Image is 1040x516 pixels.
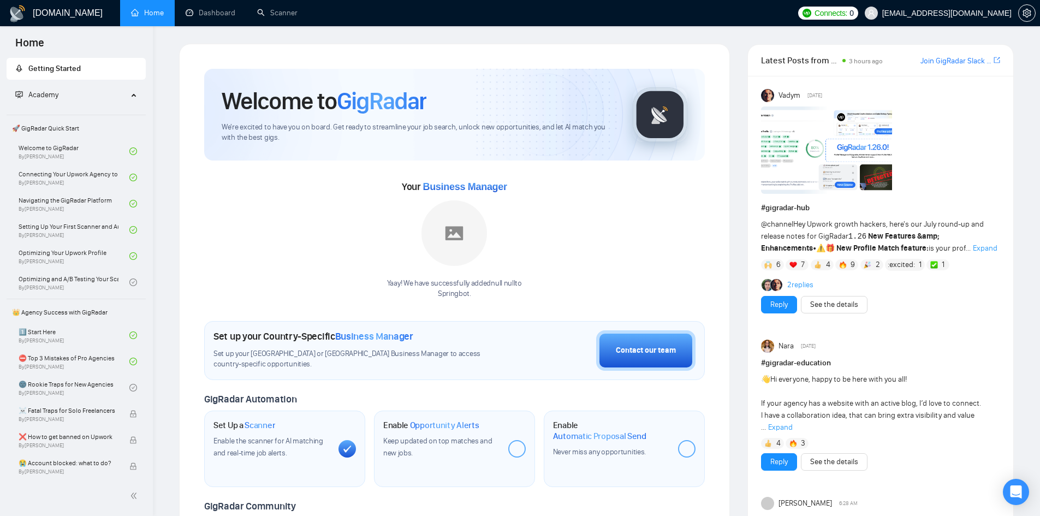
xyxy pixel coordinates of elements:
[553,431,646,442] span: Automatic Proposal Send
[815,7,847,19] span: Connects:
[387,289,522,299] p: Springbot .
[761,89,774,102] img: Vadym
[129,436,137,444] span: lock
[761,340,774,353] img: Nara
[920,55,991,67] a: Join GigRadar Slack Community
[337,86,426,116] span: GigRadar
[383,436,492,458] span: Keep updated on top matches and new jobs.
[129,174,137,181] span: check-circle
[131,8,164,17] a: homeHome
[839,261,847,269] img: 🔥
[129,147,137,155] span: check-circle
[787,280,813,290] a: 2replies
[7,35,53,58] span: Home
[383,420,479,431] h1: Enable
[19,323,129,347] a: 1️⃣ Start HereBy[PERSON_NAME]
[778,497,832,509] span: [PERSON_NAME]
[776,438,781,449] span: 4
[213,330,413,342] h1: Set up your Country-Specific
[553,447,646,456] span: Never miss any opportunities.
[19,270,129,294] a: Optimizing and A/B Testing Your Scanner for Better ResultsBy[PERSON_NAME]
[761,375,981,432] span: Hi everyone, happy to be here with you all! If your agency has a website with an active blog, I’d...
[942,259,944,270] span: 1
[814,261,822,269] img: 👍
[825,244,835,253] span: 🎁
[807,91,822,100] span: [DATE]
[776,259,781,270] span: 6
[836,244,929,253] strong: New Profile Match feature:
[810,456,858,468] a: See the details
[19,468,118,475] span: By [PERSON_NAME]
[770,299,788,311] a: Reply
[888,259,915,271] span: :excited:
[761,202,1000,214] h1: # gigradar-hub
[764,440,772,447] img: 👍
[973,244,997,253] span: Expand
[213,436,323,458] span: Enable the scanner for AI matching and real-time job alerts.
[204,393,296,405] span: GigRadar Automation
[19,165,129,189] a: Connecting Your Upwork Agency to GigRadarBy[PERSON_NAME]
[423,181,507,192] span: Business Manager
[8,117,145,139] span: 🚀 GigRadar Quick Start
[768,423,793,432] span: Expand
[994,56,1000,64] span: export
[761,220,793,229] span: @channel
[15,64,23,72] span: rocket
[7,58,146,80] li: Getting Started
[761,106,892,194] img: F09AC4U7ATU-image.png
[19,139,129,163] a: Welcome to GigRadarBy[PERSON_NAME]
[130,490,141,501] span: double-left
[761,357,1000,369] h1: # gigradar-education
[129,410,137,418] span: lock
[801,453,867,471] button: See the details
[19,376,129,400] a: 🌚 Rookie Traps for New AgenciesBy[PERSON_NAME]
[129,331,137,339] span: check-circle
[762,279,774,291] img: Alex B
[801,259,805,270] span: 7
[553,420,669,441] h1: Enable
[19,458,118,468] span: 😭 Account blocked: what to do?
[810,299,858,311] a: See the details
[633,87,687,142] img: gigradar-logo.png
[19,405,118,416] span: ☠️ Fatal Traps for Solo Freelancers
[222,86,426,116] h1: Welcome to
[851,259,855,270] span: 9
[876,259,880,270] span: 2
[803,9,811,17] img: upwork-logo.png
[19,416,118,423] span: By [PERSON_NAME]
[19,442,118,449] span: By [PERSON_NAME]
[387,278,522,299] div: Yaay! We have successfully added null null to
[19,431,118,442] span: ❌ How to get banned on Upwork
[839,499,858,508] span: 6:28 AM
[129,226,137,234] span: check-circle
[761,375,770,384] span: 👋
[596,330,696,371] button: Contact our team
[28,90,58,99] span: Academy
[770,456,788,468] a: Reply
[421,200,487,266] img: placeholder.png
[789,261,797,269] img: ❤️
[761,453,797,471] button: Reply
[19,192,129,216] a: Navigating the GigRadar PlatformBy[PERSON_NAME]
[410,420,479,431] span: Opportunity Alerts
[761,296,797,313] button: Reply
[761,220,984,253] span: Hey Upwork growth hackers, here's our July round-up and release notes for GigRadar • is your prof...
[213,420,275,431] h1: Set Up a
[761,54,839,67] span: Latest Posts from the GigRadar Community
[129,278,137,286] span: check-circle
[789,440,797,447] img: 🔥
[129,462,137,470] span: lock
[1018,9,1036,17] a: setting
[129,358,137,365] span: check-circle
[19,349,129,373] a: ⛔ Top 3 Mistakes of Pro AgenciesBy[PERSON_NAME]
[801,296,867,313] button: See the details
[8,301,145,323] span: 👑 Agency Success with GigRadar
[616,345,676,357] div: Contact our team
[778,90,800,102] span: Vadym
[849,57,883,65] span: 3 hours ago
[1018,4,1036,22] button: setting
[919,259,922,270] span: 1
[9,5,26,22] img: logo
[19,244,129,268] a: Optimizing Your Upwork ProfileBy[PERSON_NAME]
[19,218,129,242] a: Setting Up Your First Scanner and Auto-BidderBy[PERSON_NAME]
